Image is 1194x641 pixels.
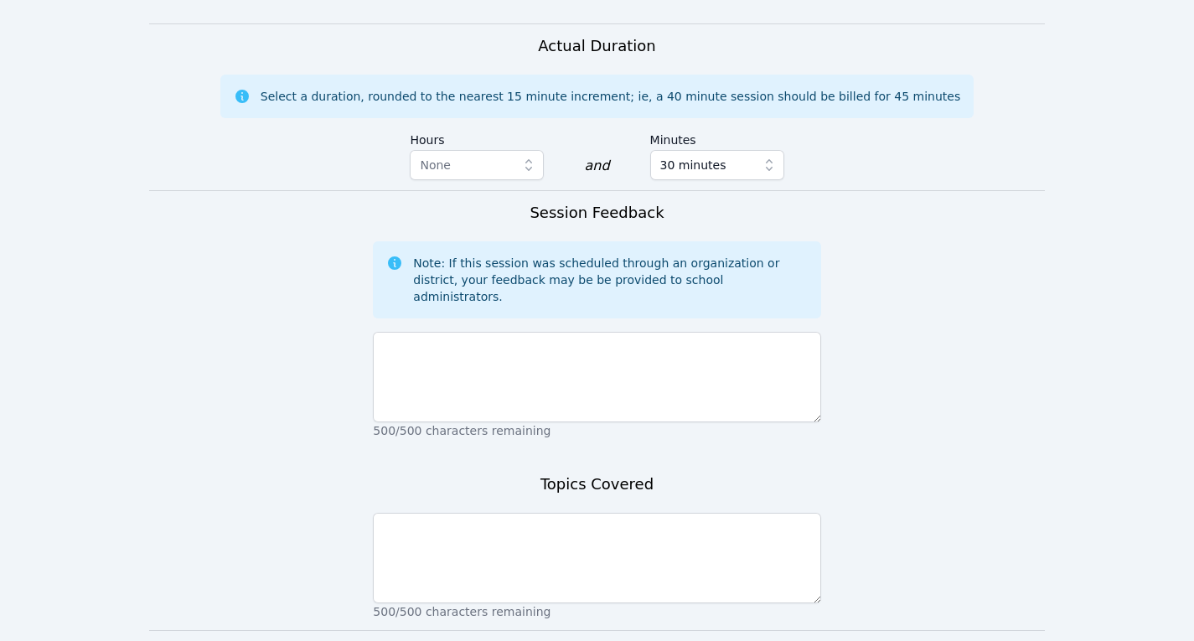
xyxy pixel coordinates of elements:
h3: Actual Duration [538,34,655,58]
p: 500/500 characters remaining [373,422,820,439]
h3: Topics Covered [540,473,654,496]
div: Note: If this session was scheduled through an organization or district, your feedback may be be ... [413,255,807,305]
span: None [420,158,451,172]
div: and [584,156,609,176]
button: 30 minutes [650,150,784,180]
button: None [410,150,544,180]
span: 30 minutes [660,155,726,175]
label: Minutes [650,125,784,150]
h3: Session Feedback [530,201,664,225]
label: Hours [410,125,544,150]
div: Select a duration, rounded to the nearest 15 minute increment; ie, a 40 minute session should be ... [261,88,960,105]
p: 500/500 characters remaining [373,603,820,620]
